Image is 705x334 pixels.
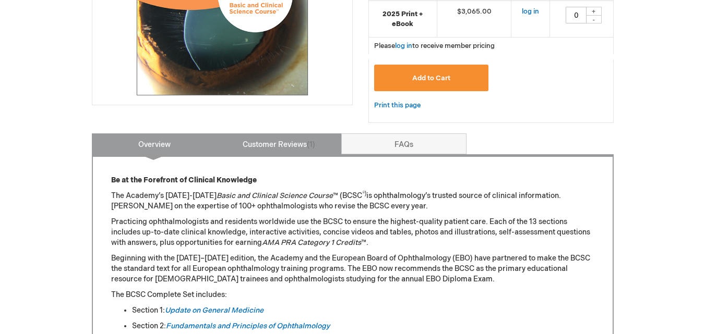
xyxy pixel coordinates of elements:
[437,1,511,38] td: $3,065.00
[132,321,594,331] li: Section 2:
[111,191,594,212] p: The Academy’s [DATE]-[DATE] ™ (BCSC is ophthalmology’s trusted source of clinical information. [P...
[586,7,602,16] div: +
[566,7,587,23] input: Qty
[132,305,594,316] li: Section 1:
[111,253,594,284] p: Beginning with the [DATE]–[DATE] edition, the Academy and the European Board of Ophthalmology (EB...
[374,65,489,91] button: Add to Cart
[111,217,594,248] p: Practicing ophthalmologists and residents worldwide use the BCSC to ensure the highest-quality pa...
[217,191,333,200] em: Basic and Clinical Science Course
[165,306,264,315] a: Update on General Medicine
[395,42,412,50] a: log in
[586,15,602,23] div: -
[217,133,342,154] a: Customer Reviews1
[262,238,361,247] em: AMA PRA Category 1 Credits
[166,321,330,330] a: Fundamentals and Principles of Ophthalmology
[362,191,366,197] sup: ®)
[341,133,467,154] a: FAQs
[374,42,495,50] span: Please to receive member pricing
[111,290,594,300] p: The BCSC Complete Set includes:
[374,9,432,29] strong: 2025 Print + eBook
[374,99,421,112] a: Print this page
[111,176,257,184] strong: Be at the Forefront of Clinical Knowledge
[412,74,450,82] span: Add to Cart
[522,7,539,16] a: log in
[307,140,315,149] span: 1
[92,133,217,154] a: Overview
